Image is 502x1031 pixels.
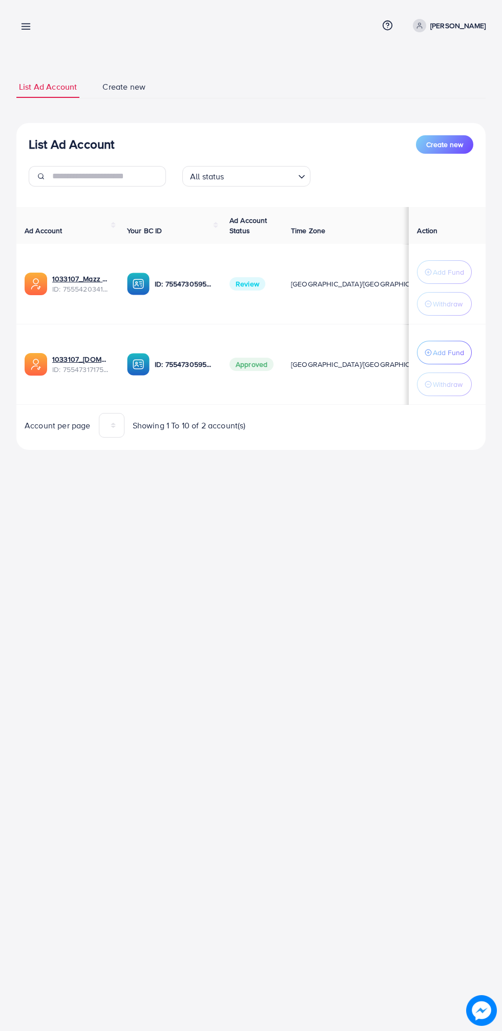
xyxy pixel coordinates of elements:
[229,215,267,236] span: Ad Account Status
[133,420,246,431] span: Showing 1 To 10 of 2 account(s)
[127,273,150,295] img: ic-ba-acc.ded83a64.svg
[229,277,265,291] span: Review
[182,166,310,187] div: Search for option
[417,341,472,364] button: Add Fund
[409,19,486,32] a: [PERSON_NAME]
[227,167,294,184] input: Search for option
[52,354,111,364] a: 1033107_[DOMAIN_NAME]_1758973188651
[466,995,497,1026] img: image
[25,420,91,431] span: Account per page
[433,346,464,359] p: Add Fund
[102,81,145,93] span: Create new
[25,353,47,376] img: ic-ads-acc.e4c84228.svg
[430,19,486,32] p: [PERSON_NAME]
[433,378,463,390] p: Withdraw
[416,135,473,154] button: Create new
[52,284,111,294] span: ID: 7555420341531885584
[433,266,464,278] p: Add Fund
[229,358,274,371] span: Approved
[291,225,325,236] span: Time Zone
[29,137,114,152] h3: List Ad Account
[433,298,463,310] p: Withdraw
[291,359,433,369] span: [GEOGRAPHIC_DATA]/[GEOGRAPHIC_DATA]
[19,81,77,93] span: List Ad Account
[52,364,111,375] span: ID: 7554731717538938898
[25,225,62,236] span: Ad Account
[417,225,437,236] span: Action
[417,260,472,284] button: Add Fund
[25,273,47,295] img: ic-ads-acc.e4c84228.svg
[52,274,111,295] div: <span class='underline'>1033107_Mazz khan No 2_1759133414884</span></br>7555420341531885584
[155,358,213,370] p: ID: 7554730595709730823
[155,278,213,290] p: ID: 7554730595709730823
[52,274,111,284] a: 1033107_Mazz khan No 2_1759133414884
[52,354,111,375] div: <span class='underline'>1033107_www.waleemarta.store_1758973188651</span></br>7554731717538938898
[417,373,472,396] button: Withdraw
[417,292,472,316] button: Withdraw
[127,353,150,376] img: ic-ba-acc.ded83a64.svg
[426,139,463,150] span: Create new
[127,225,162,236] span: Your BC ID
[188,169,226,184] span: All status
[291,279,433,289] span: [GEOGRAPHIC_DATA]/[GEOGRAPHIC_DATA]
